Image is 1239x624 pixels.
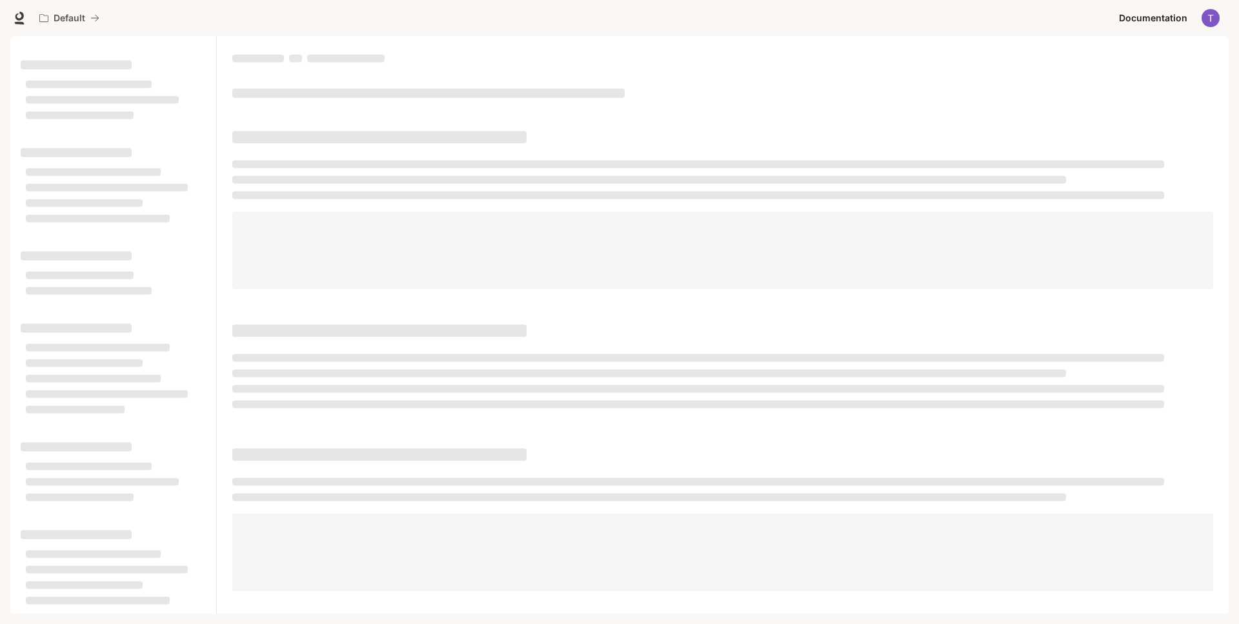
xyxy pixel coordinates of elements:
a: Documentation [1114,5,1193,31]
p: Default [54,13,85,24]
button: All workspaces [34,5,105,31]
button: User avatar [1198,5,1224,31]
img: User avatar [1202,9,1220,27]
span: Documentation [1119,10,1187,26]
